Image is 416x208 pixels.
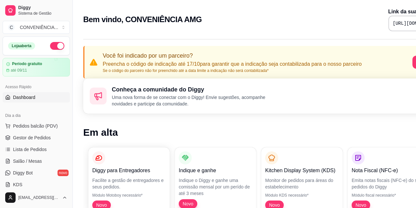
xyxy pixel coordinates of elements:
[3,121,70,131] button: Pedidos balcão (PDV)
[92,177,166,190] p: Facilite a gestão de entregadores e seus pedidos.
[92,167,166,174] p: Diggy para Entregadores
[265,177,339,190] p: Monitor de pedidos para áreas do estabelecimento
[3,144,70,155] a: Lista de Pedidos
[92,193,166,198] p: Módulo Motoboy necessário*
[103,60,362,68] p: Preencha o código de indicação até 17/10 para garantir que a indicação seja contabilizada para o ...
[12,62,42,66] article: Período gratuito
[11,68,27,73] article: até 09/11
[103,68,362,73] p: Se o código do parceiro não for preenchido até a data limite a indicação não será contabilizada*
[3,179,70,190] a: KDS
[13,134,51,141] span: Gestor de Pedidos
[13,146,47,153] span: Lista de Pedidos
[103,51,362,60] p: Você foi indicado por um parceiro?
[8,42,35,49] div: Loja aberta
[265,193,339,198] p: Módulo KDS necessário*
[8,24,15,31] span: C
[112,85,278,94] h2: Conheça a comunidade do Diggy
[112,94,278,107] p: Uma nova forma de se conectar com o Diggy! Envie sugestões, acompanhe novidades e participe da co...
[265,167,339,174] p: Kitchen Display System (KDS)
[13,158,42,164] span: Salão / Mesas
[3,3,70,18] a: DiggySistema de Gestão
[3,110,70,121] div: Dia a dia
[20,24,58,31] div: CONVENIÊNCIA ...
[3,168,70,178] a: Diggy Botnovo
[3,190,70,205] button: [EMAIL_ADDRESS][DOMAIN_NAME]
[13,123,58,129] span: Pedidos balcão (PDV)
[3,92,70,103] a: Dashboard
[18,11,67,16] span: Sistema de Gestão
[50,42,64,50] button: Alterar Status
[18,195,59,200] span: [EMAIL_ADDRESS][DOMAIN_NAME]
[3,156,70,166] a: Salão / Mesas
[179,177,252,197] p: Indique o Diggy e ganhe uma comissão mensal por um perído de até 3 meses
[3,82,70,92] div: Acesso Rápido
[179,167,252,174] p: Indique e ganhe
[13,94,35,101] span: Dashboard
[13,170,33,176] span: Diggy Bot
[180,201,196,207] span: Novo
[18,5,67,11] span: Diggy
[3,58,70,76] a: Período gratuitoaté 09/11
[3,21,70,34] button: Select a team
[3,132,70,143] a: Gestor de Pedidos
[13,181,22,188] span: KDS
[83,14,202,25] h2: Bem vindo, CONVENIÊNCIA AMG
